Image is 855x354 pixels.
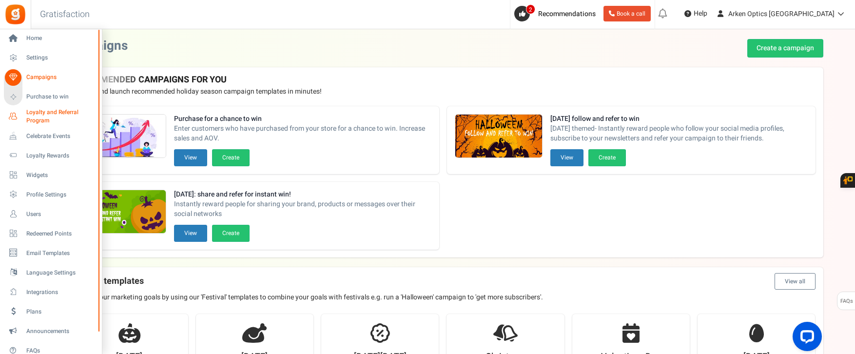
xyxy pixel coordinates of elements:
span: [DATE] themed- Instantly reward people who follow your social media profiles, subscribe to your n... [550,124,808,143]
p: Preview and launch recommended holiday season campaign templates in minutes! [71,87,816,97]
button: View [550,149,583,166]
a: Book a call [603,6,651,21]
span: Instantly reward people for sharing your brand, products or messages over their social networks [174,199,431,219]
span: Redeemed Points [26,230,95,238]
span: Loyalty and Referral Program [26,108,97,125]
span: Users [26,210,95,218]
a: Help [680,6,711,21]
a: Users [4,206,97,222]
a: Redeemed Points [4,225,97,242]
a: Loyalty Rewards [4,147,97,164]
span: Loyalty Rewards [26,152,95,160]
button: Create [588,149,626,166]
span: Campaigns [26,73,95,81]
a: Create a campaign [747,39,823,58]
a: Email Templates [4,245,97,261]
a: 2 Recommendations [514,6,600,21]
span: Widgets [26,171,95,179]
strong: Purchase for a chance to win [174,114,431,124]
span: Enter customers who have purchased from your store for a chance to win. Increase sales and AOV. [174,124,431,143]
h3: Gratisfaction [29,5,100,24]
strong: [DATE] follow and refer to win [550,114,808,124]
span: Recommendations [538,9,596,19]
img: Recommended Campaigns [455,115,542,158]
a: Integrations [4,284,97,300]
a: Language Settings [4,264,97,281]
a: Widgets [4,167,97,183]
span: Help [691,9,707,19]
button: View [174,149,207,166]
a: Plans [4,303,97,320]
a: Home [4,30,97,47]
span: Language Settings [26,269,95,277]
img: Recommended Campaigns [79,190,166,234]
strong: [DATE]: share and refer for instant win! [174,190,431,199]
span: Settings [26,54,95,62]
img: Gratisfaction [4,3,26,25]
a: Purchase to win [4,89,97,105]
a: Campaigns [4,69,97,86]
a: Announcements [4,323,97,339]
button: View all [775,273,816,290]
h4: RECOMMENDED CAMPAIGNS FOR YOU [71,75,816,85]
span: Integrations [26,288,95,296]
h4: Festival templates [71,273,816,290]
p: Achieve your marketing goals by using our 'Festival' templates to combine your goals with festiva... [71,293,816,302]
span: 2 [526,4,535,14]
span: Announcements [26,327,95,335]
span: Home [26,34,95,42]
span: FAQs [840,292,853,311]
span: Celebrate Events [26,132,95,140]
button: Create [212,225,250,242]
button: View [174,225,207,242]
span: Profile Settings [26,191,95,199]
button: Create [212,149,250,166]
span: Plans [26,308,95,316]
a: Profile Settings [4,186,97,203]
a: Celebrate Events [4,128,97,144]
img: Recommended Campaigns [79,115,166,158]
a: Settings [4,50,97,66]
span: Arken Optics [GEOGRAPHIC_DATA] [728,9,835,19]
a: Loyalty and Referral Program [4,108,97,125]
span: Purchase to win [26,93,95,101]
span: Email Templates [26,249,95,257]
